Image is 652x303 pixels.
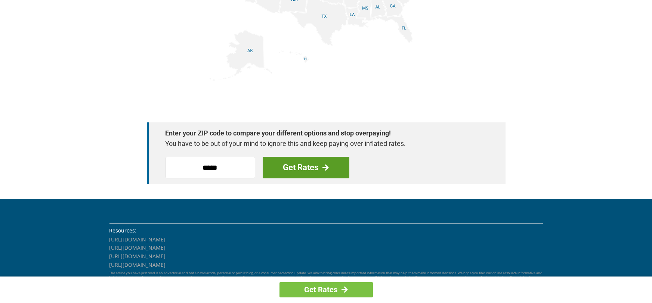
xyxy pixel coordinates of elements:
[109,271,543,287] p: The article you have just read is an advertorial and not a news article, personal or public blog,...
[109,227,543,235] li: Resources:
[109,244,166,251] a: [URL][DOMAIN_NAME]
[166,128,479,138] strong: Enter your ZIP code to compare your different options and stop overpaying!
[166,138,479,149] p: You have to be out of your mind to ignore this and keep paying over inflated rates.
[263,157,349,178] a: Get Rates
[109,261,166,268] a: [URL][DOMAIN_NAME]
[109,253,166,260] a: [URL][DOMAIN_NAME]
[279,282,373,297] a: Get Rates
[109,236,166,243] a: [URL][DOMAIN_NAME]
